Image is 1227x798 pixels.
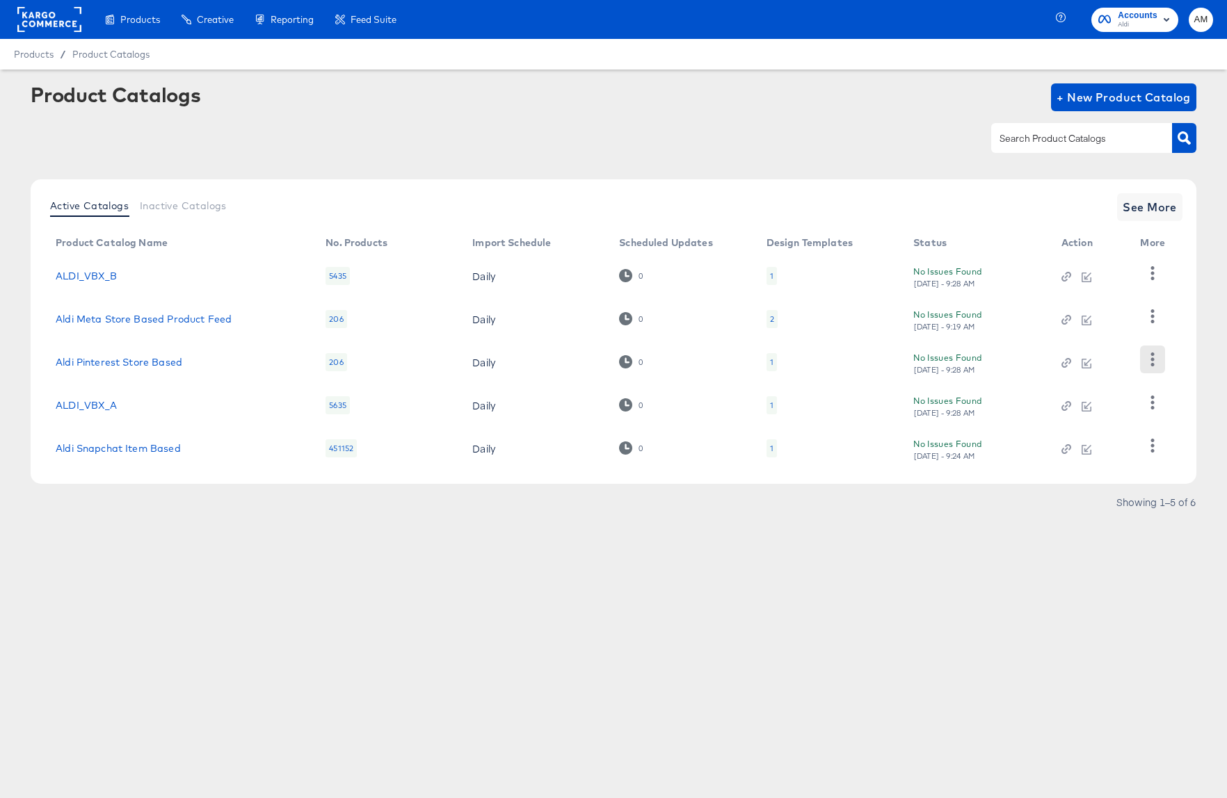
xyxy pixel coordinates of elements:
[461,254,608,298] td: Daily
[1116,497,1196,507] div: Showing 1–5 of 6
[461,298,608,341] td: Daily
[767,310,778,328] div: 2
[1117,193,1182,221] button: See More
[197,14,234,25] span: Creative
[56,400,118,411] a: ALDI_VBX_A
[50,200,129,211] span: Active Catalogs
[767,237,853,248] div: Design Templates
[461,384,608,427] td: Daily
[997,131,1145,147] input: Search Product Catalogs
[56,443,181,454] a: Aldi Snapchat Item Based
[638,357,643,367] div: 0
[638,400,643,410] div: 0
[54,49,72,60] span: /
[326,237,387,248] div: No. Products
[770,400,773,411] div: 1
[351,14,396,25] span: Feed Suite
[619,441,643,455] div: 0
[770,443,773,454] div: 1
[1189,8,1213,32] button: AM
[619,398,643,412] div: 0
[1123,197,1177,217] span: See More
[1194,12,1208,28] span: AM
[767,353,777,371] div: 1
[56,237,168,248] div: Product Catalog Name
[638,443,643,453] div: 0
[638,271,643,281] div: 0
[56,270,118,282] a: ALDI_VBX_B
[1051,83,1196,111] button: + New Product Catalog
[619,237,713,248] div: Scheduled Updates
[120,14,160,25] span: Products
[767,439,777,457] div: 1
[638,314,643,324] div: 0
[1129,232,1182,254] th: More
[1118,19,1157,31] span: Aldi
[770,357,773,368] div: 1
[14,49,54,60] span: Products
[72,49,150,60] a: Product Catalogs
[326,396,350,414] div: 5635
[1118,8,1157,23] span: Accounts
[767,267,777,285] div: 1
[902,232,1050,254] th: Status
[326,267,350,285] div: 5435
[1057,88,1191,107] span: + New Product Catalog
[326,353,346,371] div: 206
[326,310,346,328] div: 206
[326,439,357,457] div: 451152
[56,313,232,325] a: Aldi Meta Store Based Product Feed
[1050,232,1130,254] th: Action
[767,396,777,414] div: 1
[461,427,608,470] td: Daily
[1091,8,1178,32] button: AccountsAldi
[619,269,643,282] div: 0
[31,83,200,106] div: Product Catalogs
[461,341,608,384] td: Daily
[770,313,774,325] div: 2
[271,14,314,25] span: Reporting
[770,270,773,282] div: 1
[56,357,182,368] a: Aldi Pinterest Store Based
[619,355,643,368] div: 0
[140,200,227,211] span: Inactive Catalogs
[619,312,643,325] div: 0
[472,237,551,248] div: Import Schedule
